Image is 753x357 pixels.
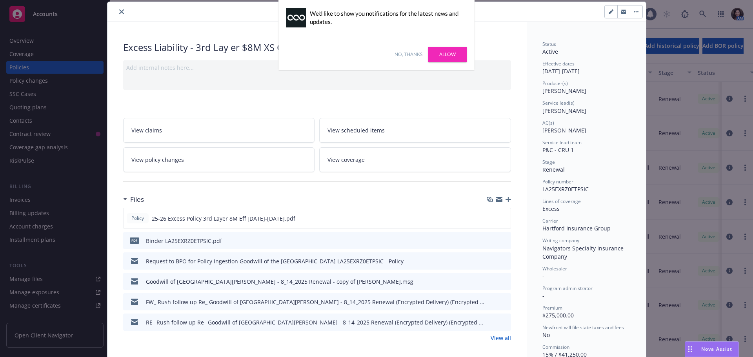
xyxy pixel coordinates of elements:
[542,60,630,75] div: [DATE] - [DATE]
[146,277,413,286] div: Goodwill of [GEOGRAPHIC_DATA][PERSON_NAME] - 8_14_2025 Renewal - copy of [PERSON_NAME].msg
[501,277,508,286] button: preview file
[542,265,567,272] span: Wholesaler
[542,120,554,126] span: AC(s)
[685,342,695,357] div: Drag to move
[131,156,184,164] span: View policy changes
[542,272,544,280] span: -
[123,41,511,54] div: Excess Liability - 3rd Lay er $8M XS GL & AL
[123,194,144,205] div: Files
[130,215,146,222] span: Policy
[130,194,144,205] h3: Files
[542,139,582,146] span: Service lead team
[501,298,508,306] button: preview file
[501,237,508,245] button: preview file
[542,331,550,339] span: No
[310,9,463,26] div: We'd like to show you notifications for the latest news and updates.
[542,237,579,244] span: Writing company
[542,198,581,205] span: Lines of coverage
[542,344,569,350] span: Commission
[542,100,575,106] span: Service lead(s)
[542,146,574,154] span: P&C - CRU 1
[327,156,365,164] span: View coverage
[319,118,511,143] a: View scheduled items
[488,277,495,286] button: download file
[542,205,560,212] span: Excess
[542,127,586,134] span: [PERSON_NAME]
[542,41,556,47] span: Status
[542,312,574,319] span: $275,000.00
[488,214,494,223] button: download file
[123,147,315,172] a: View policy changes
[319,147,511,172] a: View coverage
[542,178,573,185] span: Policy number
[500,214,507,223] button: preview file
[542,60,575,67] span: Effective dates
[131,126,162,134] span: View claims
[542,185,589,193] span: LA25EXRZ0ETPSIC
[146,237,222,245] div: Binder LA25EXRZ0ETPSIC.pdf
[117,7,126,16] button: close
[542,48,558,55] span: Active
[542,292,544,299] span: -
[542,304,562,311] span: Premium
[542,107,586,114] span: [PERSON_NAME]
[542,166,565,173] span: Renewal
[152,214,295,223] span: 25-26 Excess Policy 3rd Layer 8M Eff [DATE]-[DATE].pdf
[146,257,404,265] div: Request to BPO for Policy Ingestion Goodwill of the [GEOGRAPHIC_DATA] LA25EXRZ0ETPSIC - Policy
[395,51,422,58] a: No, thanks
[428,47,467,62] a: Allow
[491,334,511,342] a: View all
[542,80,568,87] span: Producer(s)
[146,318,485,326] div: RE_ Rush follow up Re_ Goodwill of [GEOGRAPHIC_DATA][PERSON_NAME] - 8_14_2025 Renewal (Encrypted ...
[146,298,485,306] div: FW_ Rush follow up Re_ Goodwill of [GEOGRAPHIC_DATA][PERSON_NAME] - 8_14_2025 Renewal (Encrypted ...
[542,159,555,165] span: Stage
[327,126,385,134] span: View scheduled items
[488,257,495,265] button: download file
[488,237,495,245] button: download file
[130,237,139,243] span: pdf
[542,217,558,224] span: Carrier
[542,87,586,94] span: [PERSON_NAME]
[123,118,315,143] a: View claims
[542,324,624,331] span: Newfront will file state taxes and fees
[542,245,625,260] span: Navigators Specialty Insurance Company
[126,63,508,72] div: Add internal notes here...
[685,341,739,357] button: Nova Assist
[501,318,508,326] button: preview file
[488,318,495,326] button: download file
[542,225,611,232] span: Hartford Insurance Group
[501,257,508,265] button: preview file
[701,346,732,352] span: Nova Assist
[488,298,495,306] button: download file
[542,285,593,292] span: Program administrator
